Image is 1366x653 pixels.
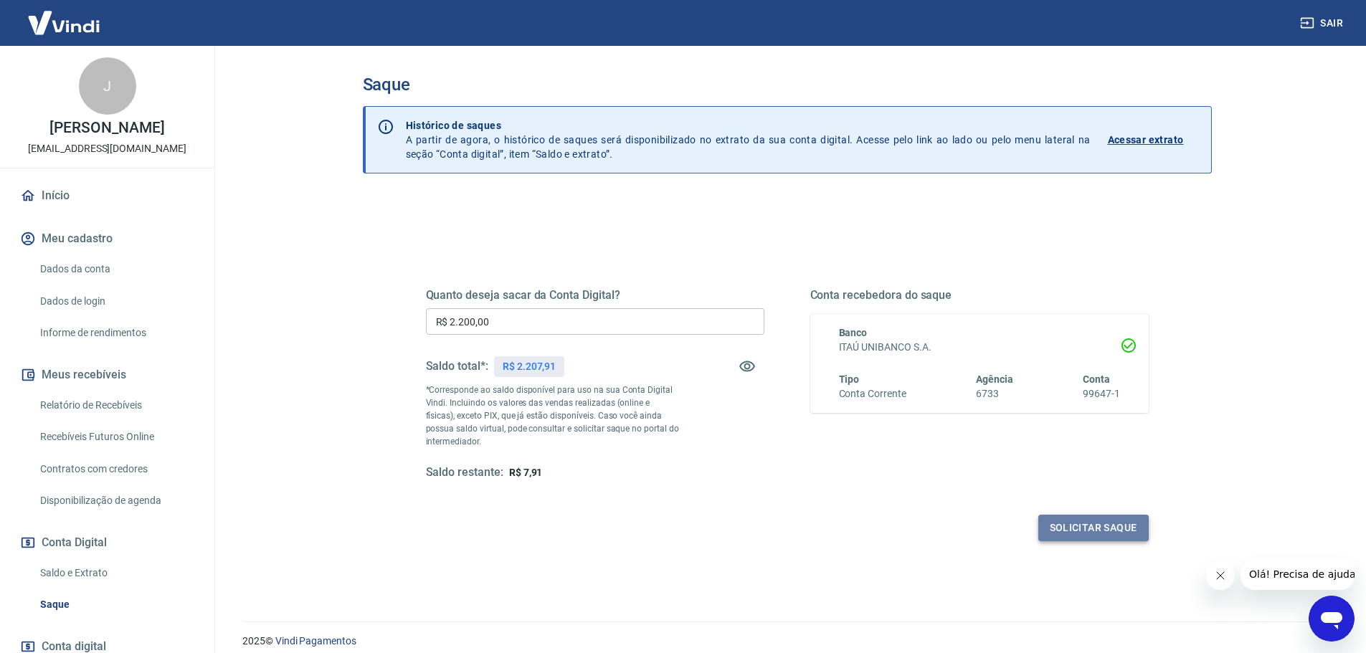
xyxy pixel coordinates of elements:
[1038,515,1149,541] button: Solicitar saque
[509,467,543,478] span: R$ 7,91
[9,10,120,22] span: Olá! Precisa de ajuda?
[406,118,1091,161] p: A partir de agora, o histórico de saques será disponibilizado no extrato da sua conta digital. Ac...
[426,465,503,480] h5: Saldo restante:
[1309,596,1355,642] iframe: Botão para abrir a janela de mensagens
[976,373,1013,385] span: Agência
[839,373,860,385] span: Tipo
[1083,386,1120,401] h6: 99647-1
[275,635,356,647] a: Vindi Pagamentos
[976,386,1013,401] h6: 6733
[426,359,488,373] h5: Saldo total*:
[34,454,197,484] a: Contratos com credores
[17,1,110,44] img: Vindi
[503,359,556,374] p: R$ 2.207,91
[810,288,1149,302] h5: Conta recebedora do saque
[406,118,1091,133] p: Histórico de saques
[1206,561,1235,590] iframe: Fechar mensagem
[34,422,197,452] a: Recebíveis Futuros Online
[49,120,164,135] p: [PERSON_NAME]
[839,386,906,401] h6: Conta Corrente
[79,57,136,115] div: J
[1297,10,1349,37] button: Sair
[34,254,197,284] a: Dados da conta
[34,590,197,619] a: Saque
[426,288,764,302] h5: Quanto deseja sacar da Conta Digital?
[34,391,197,420] a: Relatório de Recebíveis
[1083,373,1110,385] span: Conta
[1241,558,1355,590] iframe: Mensagem da empresa
[34,486,197,515] a: Disponibilização de agenda
[839,340,1120,355] h6: ITAÚ UNIBANCO S.A.
[34,558,197,588] a: Saldo e Extrato
[28,141,186,156] p: [EMAIL_ADDRESS][DOMAIN_NAME]
[426,383,680,448] p: *Corresponde ao saldo disponível para uso na sua Conta Digital Vindi. Incluindo os valores das ve...
[17,527,197,558] button: Conta Digital
[17,359,197,391] button: Meus recebíveis
[242,634,1332,649] p: 2025 ©
[34,287,197,316] a: Dados de login
[363,75,1212,95] h3: Saque
[17,223,197,254] button: Meu cadastro
[34,318,197,348] a: Informe de rendimentos
[839,327,868,338] span: Banco
[1108,133,1184,147] p: Acessar extrato
[17,180,197,211] a: Início
[1108,118,1200,161] a: Acessar extrato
